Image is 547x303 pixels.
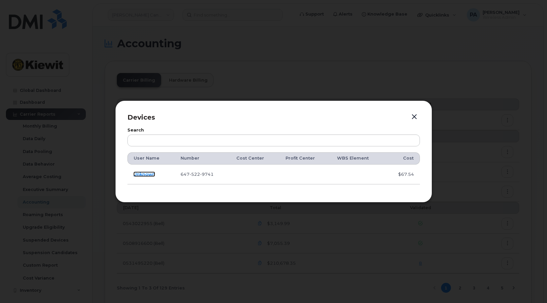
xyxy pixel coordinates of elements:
[280,152,331,164] th: Profit Center
[189,171,200,177] span: 522
[385,152,420,164] th: Cost
[127,128,420,133] label: Search
[133,171,155,177] a: Unknown
[127,113,420,122] p: Devices
[200,171,214,177] span: 9741
[230,152,280,164] th: Cost Center
[175,152,230,164] th: Number
[127,152,175,164] th: User Name
[181,171,214,177] span: 647
[385,165,420,184] td: $67.54
[518,274,542,298] iframe: Messenger Launcher
[331,152,385,164] th: WBS Element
